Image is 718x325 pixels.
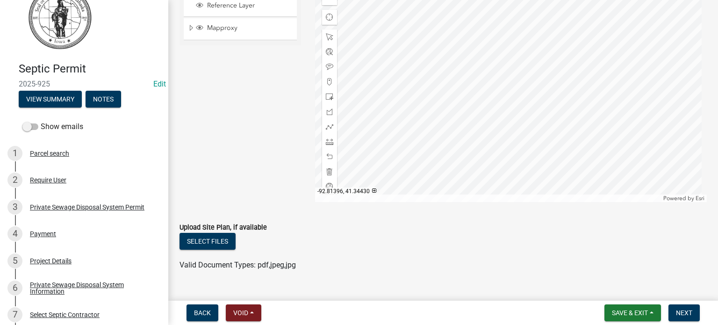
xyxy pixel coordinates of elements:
div: Find my location [322,10,337,25]
div: 7 [7,307,22,322]
div: 5 [7,253,22,268]
span: Back [194,309,211,317]
div: Mapproxy [194,24,294,33]
span: 2025-925 [19,79,150,88]
button: Notes [86,91,121,108]
button: Select files [179,233,236,250]
h4: Septic Permit [19,62,161,76]
label: Upload Site Plan, if available [179,224,267,231]
button: Save & Exit [604,304,661,321]
div: Payment [30,231,56,237]
div: Powered by [661,195,707,202]
div: 6 [7,281,22,296]
div: 4 [7,226,22,241]
li: Mapproxy [184,18,297,40]
button: Void [226,304,261,321]
button: Back [187,304,218,321]
div: 1 [7,146,22,161]
span: Valid Document Types: pdf,jpeg,jpg [179,260,296,269]
div: Private Sewage Disposal System Permit [30,204,144,210]
div: Private Sewage Disposal System Information [30,282,153,295]
wm-modal-confirm: Notes [86,96,121,103]
div: Select Septic Contractor [30,311,100,318]
a: Esri [696,195,704,202]
span: Void [233,309,248,317]
button: View Summary [19,91,82,108]
span: Reference Layer [205,1,294,10]
div: 2 [7,173,22,188]
div: Reference Layer [194,1,294,11]
wm-modal-confirm: Summary [19,96,82,103]
span: Expand [187,24,194,34]
wm-modal-confirm: Edit Application Number [153,79,166,88]
span: Save & Exit [612,309,648,317]
a: Edit [153,79,166,88]
button: Next [668,304,700,321]
div: Project Details [30,258,72,264]
div: Require User [30,177,66,183]
div: Parcel search [30,150,69,157]
span: Next [676,309,692,317]
label: Show emails [22,121,83,132]
div: 3 [7,200,22,215]
span: Mapproxy [205,24,294,32]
